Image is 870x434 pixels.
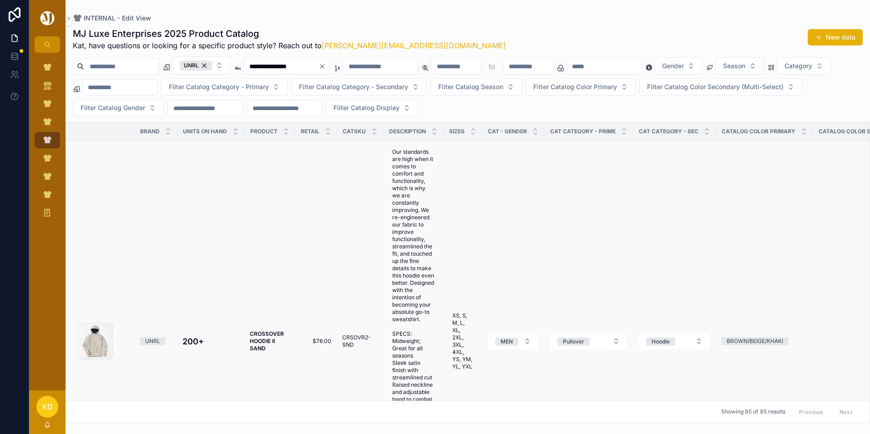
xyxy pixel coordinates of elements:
[145,337,160,345] div: UNRL
[291,78,427,96] button: Select Button
[639,78,802,96] button: Select Button
[182,335,239,348] a: 200+
[449,308,476,374] a: XS, S, M, L, XL, 2XL, 3XL, 4XL, YS, YM, YL, YXL
[557,337,590,346] button: Unselect PULLOVER
[550,333,627,349] button: Select Button
[73,14,151,23] a: INTERNAL - Edit View
[646,337,675,346] button: Unselect HOODIE
[180,61,212,71] div: UNRL
[533,82,617,91] span: Filter Catalog Color Primary
[322,41,506,50] a: [PERSON_NAME][EMAIL_ADDRESS][DOMAIN_NAME]
[250,330,285,352] strong: CROSSOVER HOODIE II SAND
[662,61,684,71] span: Gender
[334,103,400,112] span: Filter Catalog Display
[721,409,785,416] span: Showing 95 of 95 results
[715,57,764,75] button: Select Button
[647,82,784,91] span: Filter Catalog Color Secondary (Multi-Select)
[161,78,288,96] button: Select Button
[29,53,66,233] div: scrollable content
[300,338,331,345] a: $78.00
[73,40,506,51] span: Kat, have questions or looking for a specific product style? Reach out to
[250,330,289,352] a: CROSSOVER HOODIE II SAND
[183,128,227,135] span: Units On Hand
[342,334,378,348] a: CRSOVR2-SND
[449,128,465,135] span: SIZES
[140,337,172,345] a: UNRL
[784,61,812,71] span: Category
[180,61,212,71] button: Unselect UNRL
[550,333,627,350] a: Select Button
[39,11,56,25] img: App logo
[389,128,426,135] span: Description
[452,312,473,370] span: XS, S, M, L, XL, 2XL, 3XL, 4XL, YS, YM, YL, YXL
[319,63,329,70] button: Clear
[343,128,366,135] span: CATSKU
[73,27,506,40] h1: MJ Luxe Enterprises 2025 Product Catalog
[563,338,584,346] div: Pullover
[488,128,527,135] span: CAT - GENDER
[84,14,151,23] span: INTERNAL - Edit View
[250,128,278,135] span: Product
[169,82,269,91] span: Filter Catalog Category - Primary
[550,128,616,135] span: CAT CATEGORY - PRIME
[299,82,408,91] span: Filter Catalog Category - Secondary
[140,128,160,135] span: Brand
[639,128,698,135] span: CAT CATEGORY - SEC
[172,56,231,75] button: Select Button
[654,57,703,75] button: Select Button
[487,333,539,350] a: Select Button
[723,61,745,71] span: Season
[430,78,522,96] button: Select Button
[326,99,418,116] button: Select Button
[488,333,538,349] button: Select Button
[652,338,670,346] div: Hoodie
[721,337,807,345] a: BROWN/BEIGE/KHAKI
[438,82,503,91] span: Filter Catalog Season
[81,103,145,112] span: Filter Catalog Gender
[639,333,710,349] button: Select Button
[722,128,795,135] span: Catalog Color Primary
[301,128,319,135] span: Retail
[808,29,863,45] button: New data
[777,57,831,75] button: Select Button
[526,78,636,96] button: Select Button
[501,338,513,346] div: MEN
[73,99,164,116] button: Select Button
[42,401,53,412] span: KD
[727,337,783,345] div: BROWN/BEIGE/KHAKI
[489,61,496,72] p: to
